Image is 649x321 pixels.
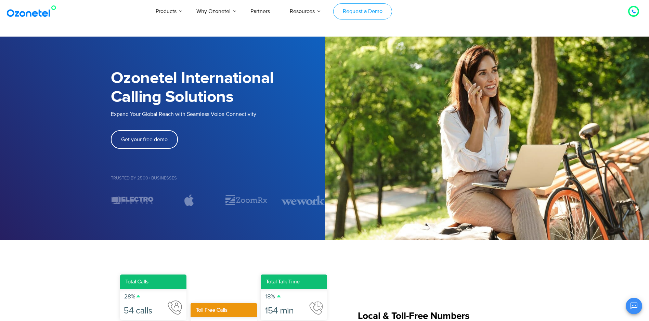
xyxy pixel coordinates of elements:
button: Open chat [626,298,642,314]
a: Request a Demo [333,3,392,19]
h5: Trusted by 2500+ Businesses [111,176,325,180]
span: Get your free demo [121,137,168,142]
img: electro-1.svg [111,194,154,206]
h5: Local & Toll-Free Numbers [358,311,537,321]
h1: Ozonetel International Calling Solutions​ [111,69,325,107]
div: 1 / 7 [168,194,211,206]
div: 7 / 7 [111,194,154,206]
p: Expand Your Global Reach with Seamless Voice Connectivity [111,110,325,118]
img: wework-1.svg [281,194,324,206]
div: Image Carousel [111,194,325,206]
img: zoomrx-1.svg [224,194,268,206]
a: Get your free demo [111,130,178,149]
div: 3 / 7 [281,194,324,206]
div: 2 / 7 [224,194,268,206]
img: apple-1-1.svg [184,194,194,206]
